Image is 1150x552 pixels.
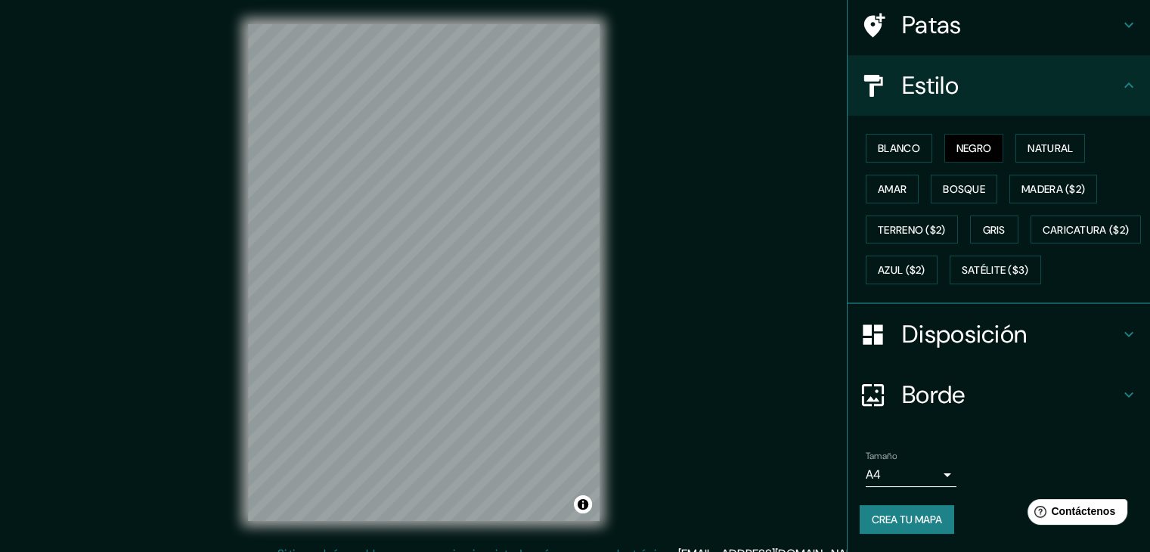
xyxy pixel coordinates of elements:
button: Madera ($2) [1009,175,1097,203]
font: Gris [983,223,1006,237]
button: Satélite ($3) [950,256,1041,284]
div: Borde [848,364,1150,425]
iframe: Lanzador de widgets de ayuda [1015,493,1133,535]
button: Bosque [931,175,997,203]
font: Natural [1028,141,1073,155]
font: Crea tu mapa [872,513,942,526]
font: Madera ($2) [1021,182,1085,196]
button: Amar [866,175,919,203]
font: Negro [956,141,992,155]
button: Gris [970,216,1018,244]
div: A4 [866,463,956,487]
font: Disposición [902,318,1027,350]
div: Estilo [848,55,1150,116]
font: Terreno ($2) [878,223,946,237]
font: Tamaño [866,450,897,462]
font: Amar [878,182,907,196]
canvas: Mapa [248,24,600,521]
font: Borde [902,379,966,411]
div: Disposición [848,304,1150,364]
button: Negro [944,134,1004,163]
font: A4 [866,467,881,482]
button: Terreno ($2) [866,216,958,244]
font: Patas [902,9,962,41]
font: Azul ($2) [878,264,925,278]
font: Blanco [878,141,920,155]
button: Blanco [866,134,932,163]
font: Bosque [943,182,985,196]
font: Satélite ($3) [962,264,1029,278]
button: Activar o desactivar atribución [574,495,592,513]
font: Estilo [902,70,959,101]
button: Caricatura ($2) [1031,216,1142,244]
button: Crea tu mapa [860,505,954,534]
button: Natural [1015,134,1085,163]
button: Azul ($2) [866,256,938,284]
font: Caricatura ($2) [1043,223,1130,237]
